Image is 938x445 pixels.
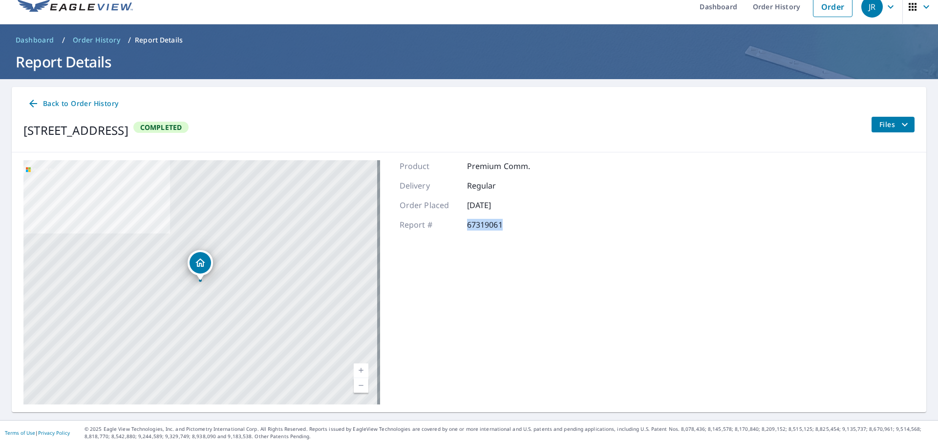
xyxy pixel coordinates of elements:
a: Terms of Use [5,429,35,436]
h1: Report Details [12,52,926,72]
a: Current Level 17, Zoom Out [354,378,368,393]
nav: breadcrumb [12,32,926,48]
p: Delivery [400,180,458,191]
p: | [5,430,70,436]
span: Dashboard [16,35,54,45]
li: / [128,34,131,46]
button: filesDropdownBtn-67319061 [871,117,915,132]
a: Back to Order History [23,95,122,113]
span: Files [879,119,911,130]
span: Completed [134,123,188,132]
a: Dashboard [12,32,58,48]
p: © 2025 Eagle View Technologies, Inc. and Pictometry International Corp. All Rights Reserved. Repo... [85,425,933,440]
p: 67319061 [467,219,526,231]
p: Report Details [135,35,183,45]
p: Report # [400,219,458,231]
a: Privacy Policy [38,429,70,436]
p: Product [400,160,458,172]
a: Current Level 17, Zoom In [354,363,368,378]
li: / [62,34,65,46]
p: Regular [467,180,526,191]
span: Back to Order History [27,98,118,110]
p: Order Placed [400,199,458,211]
div: Dropped pin, building 1, Residential property, 8380 Seminole Blvd Seminole, FL 33772 [188,250,213,280]
span: Order History [73,35,120,45]
p: [DATE] [467,199,526,211]
a: Order History [69,32,124,48]
p: Premium Comm. [467,160,531,172]
div: [STREET_ADDRESS] [23,122,128,139]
